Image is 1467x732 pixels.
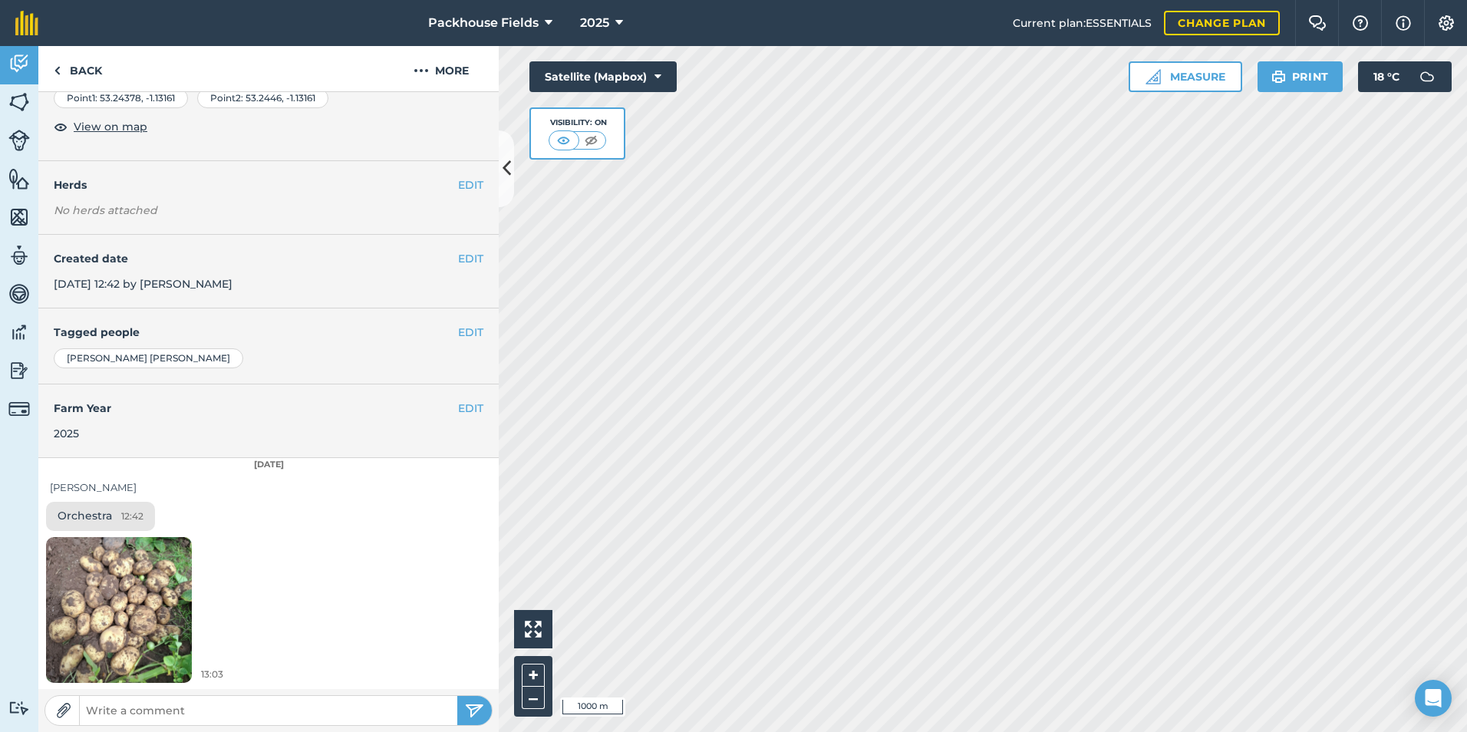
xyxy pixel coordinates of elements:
[54,61,61,80] img: svg+xml;base64,PHN2ZyB4bWxucz0iaHR0cDovL3d3dy53My5vcmcvMjAwMC9zdmciIHdpZHRoPSI5IiBoZWlnaHQ9IjI0Ii...
[54,425,483,442] div: 2025
[74,118,147,135] span: View on map
[1396,14,1411,32] img: svg+xml;base64,PHN2ZyB4bWxucz0iaHR0cDovL3d3dy53My5vcmcvMjAwMC9zdmciIHdpZHRoPSIxNyIgaGVpZ2h0PSIxNy...
[1437,15,1455,31] img: A cog icon
[428,14,539,32] span: Packhouse Fields
[54,117,68,136] img: svg+xml;base64,PHN2ZyB4bWxucz0iaHR0cDovL3d3dy53My5vcmcvMjAwMC9zdmciIHdpZHRoPSIxOCIgaGVpZ2h0PSIyNC...
[1013,15,1152,31] span: Current plan : ESSENTIALS
[54,324,483,341] h4: Tagged people
[8,701,30,715] img: svg+xml;base64,PD94bWwgdmVyc2lvbj0iMS4wIiBlbmNvZGluZz0idXRmLTgiPz4KPCEtLSBHZW5lcmF0b3I6IEFkb2JlIE...
[522,687,545,709] button: –
[1164,11,1280,35] a: Change plan
[8,321,30,344] img: svg+xml;base64,PD94bWwgdmVyc2lvbj0iMS4wIiBlbmNvZGluZz0idXRmLTgiPz4KPCEtLSBHZW5lcmF0b3I6IEFkb2JlIE...
[554,133,573,148] img: svg+xml;base64,PHN2ZyB4bWxucz0iaHR0cDovL3d3dy53My5vcmcvMjAwMC9zdmciIHdpZHRoPSI1MCIgaGVpZ2h0PSI0MC...
[54,117,147,136] button: View on map
[8,130,30,151] img: svg+xml;base64,PD94bWwgdmVyc2lvbj0iMS4wIiBlbmNvZGluZz0idXRmLTgiPz4KPCEtLSBHZW5lcmF0b3I6IEFkb2JlIE...
[38,458,499,472] div: [DATE]
[46,513,192,707] img: Loading spinner
[458,176,483,193] button: EDIT
[1412,61,1442,92] img: svg+xml;base64,PD94bWwgdmVyc2lvbj0iMS4wIiBlbmNvZGluZz0idXRmLTgiPz4KPCEtLSBHZW5lcmF0b3I6IEFkb2JlIE...
[582,133,601,148] img: svg+xml;base64,PHN2ZyB4bWxucz0iaHR0cDovL3d3dy53My5vcmcvMjAwMC9zdmciIHdpZHRoPSI1MCIgaGVpZ2h0PSI0MC...
[1258,61,1343,92] button: Print
[8,167,30,190] img: svg+xml;base64,PHN2ZyB4bWxucz0iaHR0cDovL3d3dy53My5vcmcvMjAwMC9zdmciIHdpZHRoPSI1NiIgaGVpZ2h0PSI2MC...
[197,88,328,108] div: Point 2 : 53.2446 , -1.13161
[1351,15,1370,31] img: A question mark icon
[8,359,30,382] img: svg+xml;base64,PD94bWwgdmVyc2lvbj0iMS4wIiBlbmNvZGluZz0idXRmLTgiPz4KPCEtLSBHZW5lcmF0b3I6IEFkb2JlIE...
[46,502,155,531] div: Orchestra
[8,91,30,114] img: svg+xml;base64,PHN2ZyB4bWxucz0iaHR0cDovL3d3dy53My5vcmcvMjAwMC9zdmciIHdpZHRoPSI1NiIgaGVpZ2h0PSI2MC...
[8,398,30,420] img: svg+xml;base64,PD94bWwgdmVyc2lvbj0iMS4wIiBlbmNvZGluZz0idXRmLTgiPz4KPCEtLSBHZW5lcmF0b3I6IEFkb2JlIE...
[54,202,499,219] em: No herds attached
[121,509,143,524] span: 12:42
[522,664,545,687] button: +
[458,324,483,341] button: EDIT
[8,244,30,267] img: svg+xml;base64,PD94bWwgdmVyc2lvbj0iMS4wIiBlbmNvZGluZz0idXRmLTgiPz4KPCEtLSBHZW5lcmF0b3I6IEFkb2JlIE...
[201,667,223,681] span: 13:03
[580,14,609,32] span: 2025
[38,46,117,91] a: Back
[525,621,542,638] img: Four arrows, one pointing top left, one top right, one bottom right and the last bottom left
[54,348,243,368] div: [PERSON_NAME] [PERSON_NAME]
[529,61,677,92] button: Satellite (Mapbox)
[54,88,188,108] div: Point 1 : 53.24378 , -1.13161
[1146,69,1161,84] img: Ruler icon
[8,206,30,229] img: svg+xml;base64,PHN2ZyB4bWxucz0iaHR0cDovL3d3dy53My5vcmcvMjAwMC9zdmciIHdpZHRoPSI1NiIgaGVpZ2h0PSI2MC...
[465,701,484,720] img: svg+xml;base64,PHN2ZyB4bWxucz0iaHR0cDovL3d3dy53My5vcmcvMjAwMC9zdmciIHdpZHRoPSIyNSIgaGVpZ2h0PSIyNC...
[1415,680,1452,717] div: Open Intercom Messenger
[54,250,483,267] h4: Created date
[8,282,30,305] img: svg+xml;base64,PD94bWwgdmVyc2lvbj0iMS4wIiBlbmNvZGluZz0idXRmLTgiPz4KPCEtLSBHZW5lcmF0b3I6IEFkb2JlIE...
[1358,61,1452,92] button: 18 °C
[384,46,499,91] button: More
[50,480,487,496] div: [PERSON_NAME]
[54,400,483,417] h4: Farm Year
[56,703,71,718] img: Paperclip icon
[1373,61,1399,92] span: 18 ° C
[8,52,30,75] img: svg+xml;base64,PD94bWwgdmVyc2lvbj0iMS4wIiBlbmNvZGluZz0idXRmLTgiPz4KPCEtLSBHZW5lcmF0b3I6IEFkb2JlIE...
[38,235,499,308] div: [DATE] 12:42 by [PERSON_NAME]
[1308,15,1327,31] img: Two speech bubbles overlapping with the left bubble in the forefront
[80,700,457,721] input: Write a comment
[549,117,607,129] div: Visibility: On
[1129,61,1242,92] button: Measure
[54,176,499,193] h4: Herds
[414,61,429,80] img: svg+xml;base64,PHN2ZyB4bWxucz0iaHR0cDovL3d3dy53My5vcmcvMjAwMC9zdmciIHdpZHRoPSIyMCIgaGVpZ2h0PSIyNC...
[458,250,483,267] button: EDIT
[458,400,483,417] button: EDIT
[1271,68,1286,86] img: svg+xml;base64,PHN2ZyB4bWxucz0iaHR0cDovL3d3dy53My5vcmcvMjAwMC9zdmciIHdpZHRoPSIxOSIgaGVpZ2h0PSIyNC...
[15,11,38,35] img: fieldmargin Logo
